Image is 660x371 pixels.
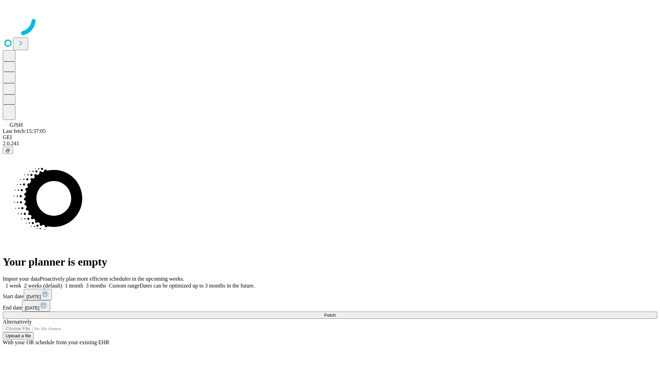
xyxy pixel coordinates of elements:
[5,148,10,153] span: @
[3,339,109,345] span: With your OR schedule from your existing EHR
[324,313,335,318] span: Fetch
[3,140,657,147] div: 2.0.241
[3,276,40,282] span: Import your data
[3,312,657,319] button: Fetch
[3,300,657,312] div: End date
[3,319,32,325] span: Alternatively
[25,305,39,311] span: [DATE]
[26,294,41,299] span: [DATE]
[10,122,23,128] span: GJSH
[3,134,657,140] div: GEI
[86,283,106,289] span: 3 months
[140,283,255,289] span: Dates can be optimized up to 3 months in the future.
[3,128,46,134] span: Last fetch: 15:37:05
[3,147,13,154] button: @
[3,332,34,339] button: Upload a file
[109,283,140,289] span: Custom range
[5,283,21,289] span: 1 week
[22,300,50,312] button: [DATE]
[65,283,83,289] span: 1 month
[40,276,184,282] span: Proactively plan more efficient schedules in the upcoming weeks.
[3,289,657,300] div: Start date
[24,289,52,300] button: [DATE]
[24,283,62,289] span: 2 weeks (default)
[3,256,657,268] h1: Your planner is empty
